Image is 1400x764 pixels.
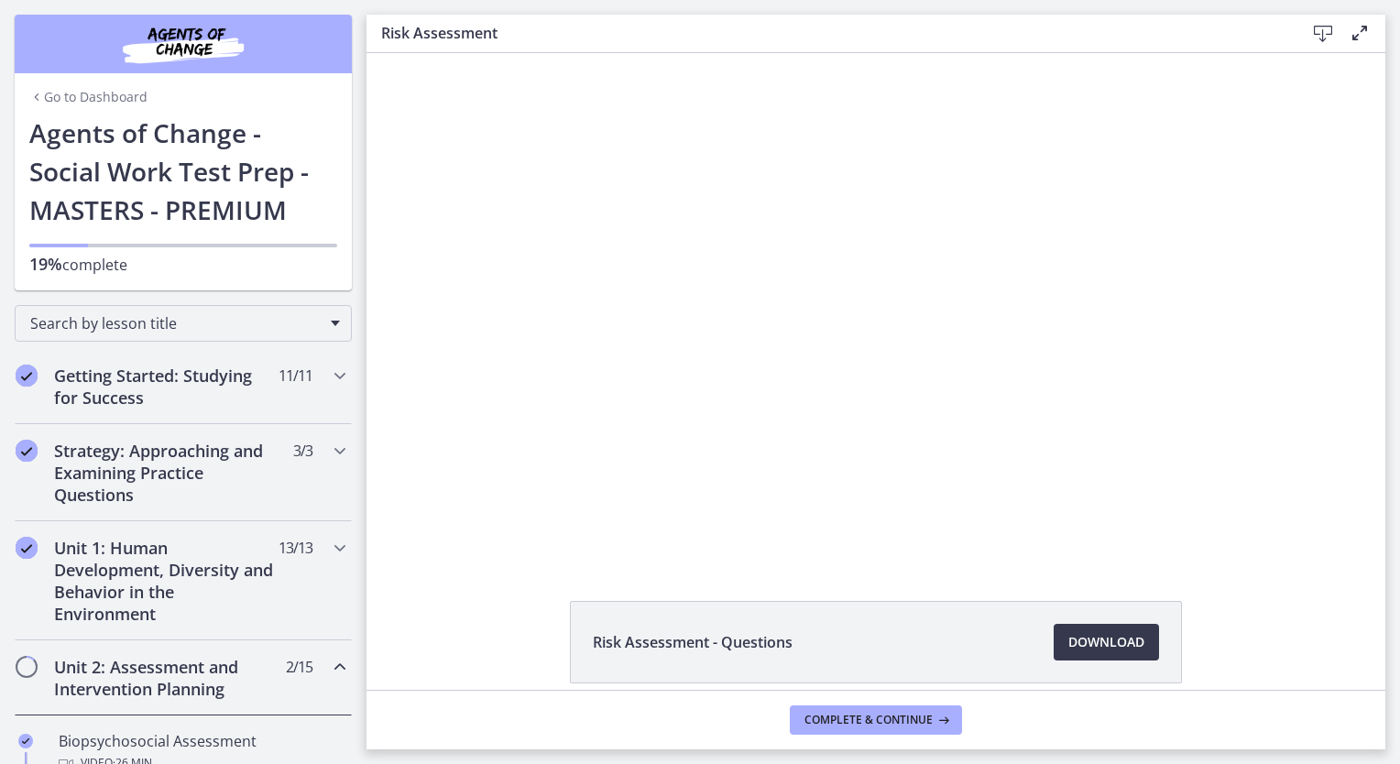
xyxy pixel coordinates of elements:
[29,253,337,276] p: complete
[29,253,62,275] span: 19%
[16,537,38,559] i: Completed
[381,22,1275,44] h3: Risk Assessment
[279,537,312,559] span: 13 / 13
[1054,624,1159,660] a: Download
[593,631,793,653] span: Risk Assessment - Questions
[29,88,148,106] a: Go to Dashboard
[30,313,322,333] span: Search by lesson title
[54,365,278,409] h2: Getting Started: Studying for Success
[18,734,33,748] i: Completed
[54,440,278,506] h2: Strategy: Approaching and Examining Practice Questions
[279,365,312,387] span: 11 / 11
[1068,631,1144,653] span: Download
[790,705,962,735] button: Complete & continue
[16,440,38,462] i: Completed
[54,656,278,700] h2: Unit 2: Assessment and Intervention Planning
[366,53,1385,559] iframe: Video Lesson
[286,656,312,678] span: 2 / 15
[293,440,312,462] span: 3 / 3
[804,713,933,727] span: Complete & continue
[15,305,352,342] div: Search by lesson title
[73,22,293,66] img: Agents of Change
[16,365,38,387] i: Completed
[29,114,337,229] h1: Agents of Change - Social Work Test Prep - MASTERS - PREMIUM
[54,537,278,625] h2: Unit 1: Human Development, Diversity and Behavior in the Environment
